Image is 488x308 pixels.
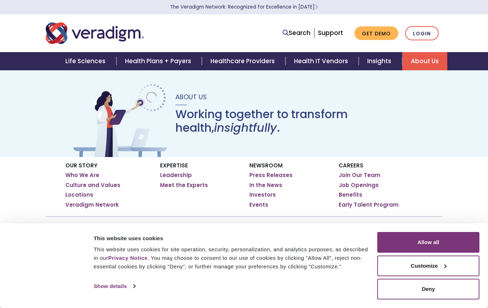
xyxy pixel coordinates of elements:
[94,245,369,271] div: This website uses cookies for site operation, security, personalization, and analytics purposes, ...
[283,28,310,38] a: Search
[359,52,402,70] a: Insights
[249,182,282,189] a: In the News
[339,201,399,208] a: Early Talent Program
[339,182,379,189] a: Job Openings
[175,107,417,135] h1: Working together to transform health, .
[202,52,285,70] a: Healthcare Providers
[116,52,202,70] a: Health Plans + Payers
[249,172,293,179] a: Press Releases
[160,182,208,189] a: Meet the Experts
[57,52,116,70] a: Life Sciences
[65,172,99,179] a: Who We Are
[377,279,479,299] button: Deny
[354,26,398,40] a: Get Demo
[65,182,120,189] a: Culture and Values
[315,4,318,10] span: Learn More
[108,255,148,261] a: Privacy Notice
[339,191,362,198] a: Benefits
[94,281,135,292] a: Show details
[318,29,343,37] a: Support
[377,232,479,253] button: Allow all
[46,222,60,229] a: Home
[175,92,207,101] span: About Us
[249,201,268,208] a: Events
[65,191,93,198] a: Locations
[170,4,318,10] a: The Veradigm Network: Recognized for Excellence in [DATE]Learn More
[94,234,369,243] div: This website uses cookies
[402,52,447,70] a: About Us
[377,256,479,276] button: Customize
[160,172,192,179] a: Leadership
[65,201,119,208] a: Veradigm Network
[405,26,439,41] a: Login
[285,52,359,70] a: Health IT Vendors
[214,120,277,136] em: insightfully
[249,191,276,198] a: Investors
[339,172,380,179] a: Join Our Team
[46,21,144,45] img: Veradigm logo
